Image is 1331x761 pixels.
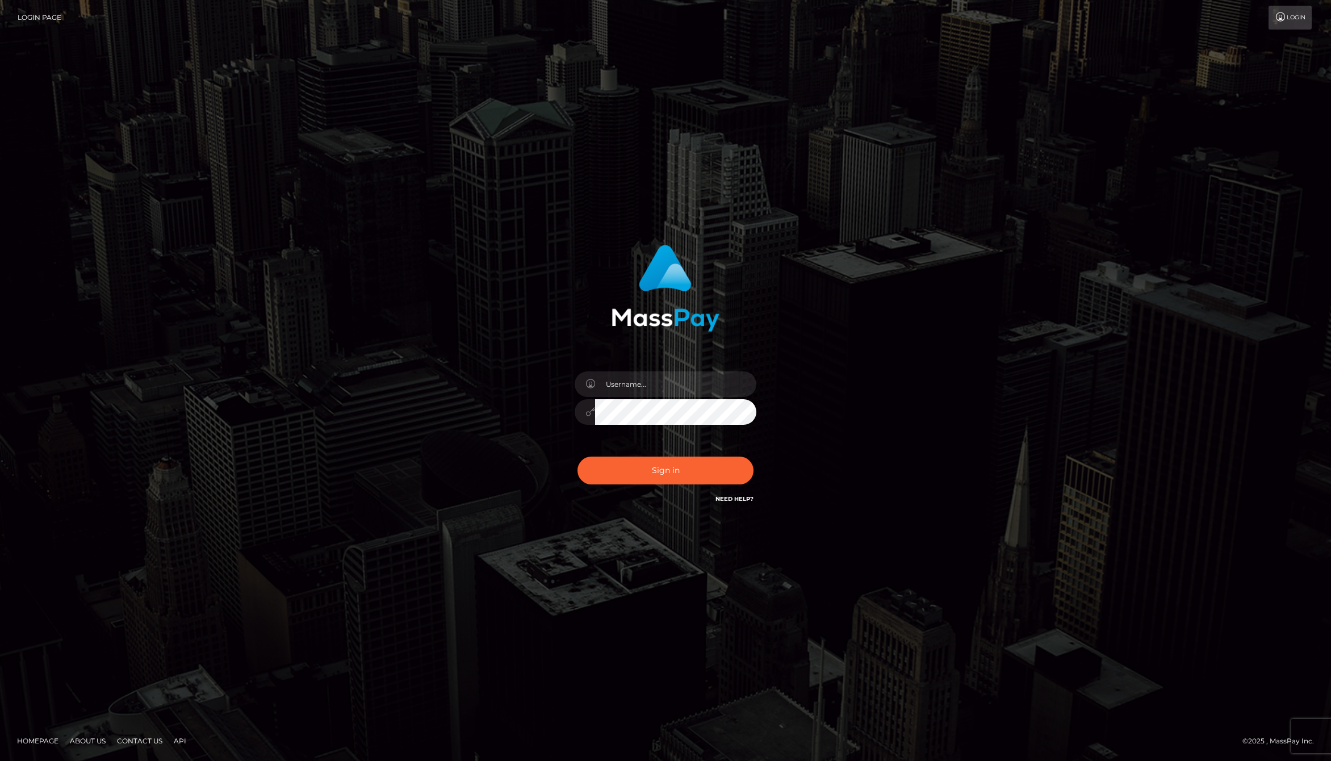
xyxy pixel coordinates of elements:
a: Login [1269,6,1312,30]
a: API [169,732,191,750]
input: Username... [595,371,756,397]
div: © 2025 , MassPay Inc. [1242,735,1322,747]
a: About Us [65,732,110,750]
a: Need Help? [715,495,754,503]
button: Sign in [577,457,754,484]
img: MassPay Login [612,245,719,332]
a: Contact Us [112,732,167,750]
a: Login Page [18,6,61,30]
a: Homepage [12,732,63,750]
